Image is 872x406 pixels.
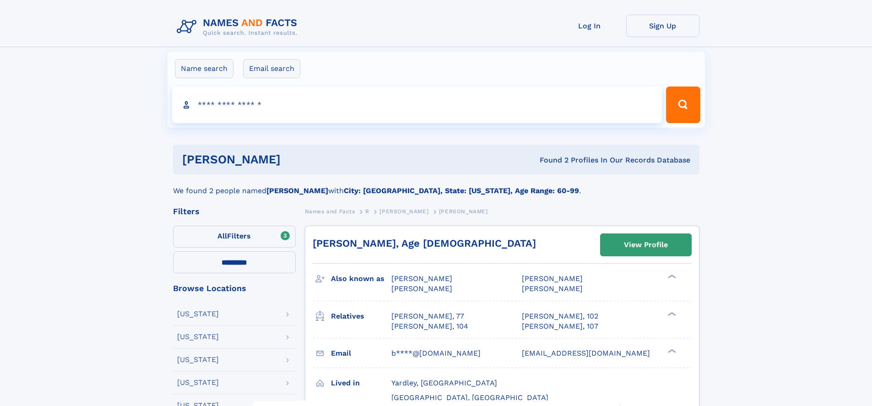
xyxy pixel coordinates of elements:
[522,274,583,283] span: [PERSON_NAME]
[177,333,219,341] div: [US_STATE]
[626,15,699,37] a: Sign Up
[666,311,677,317] div: ❯
[666,348,677,354] div: ❯
[522,349,650,357] span: [EMAIL_ADDRESS][DOMAIN_NAME]
[172,87,662,123] input: search input
[391,393,548,402] span: [GEOGRAPHIC_DATA], [GEOGRAPHIC_DATA]
[601,234,691,256] a: View Profile
[379,208,428,215] span: [PERSON_NAME]
[522,321,598,331] a: [PERSON_NAME], 107
[522,311,598,321] a: [PERSON_NAME], 102
[173,207,296,216] div: Filters
[173,284,296,292] div: Browse Locations
[182,154,410,165] h1: [PERSON_NAME]
[365,208,369,215] span: R
[177,379,219,386] div: [US_STATE]
[553,15,626,37] a: Log In
[391,379,497,387] span: Yardley, [GEOGRAPHIC_DATA]
[331,375,391,391] h3: Lived in
[410,155,690,165] div: Found 2 Profiles In Our Records Database
[173,15,305,39] img: Logo Names and Facts
[522,284,583,293] span: [PERSON_NAME]
[666,87,700,123] button: Search Button
[624,234,668,255] div: View Profile
[305,206,355,217] a: Names and Facts
[313,238,536,249] a: [PERSON_NAME], Age [DEMOGRAPHIC_DATA]
[331,346,391,361] h3: Email
[365,206,369,217] a: R
[391,321,468,331] a: [PERSON_NAME], 104
[331,271,391,287] h3: Also known as
[177,310,219,318] div: [US_STATE]
[173,226,296,248] label: Filters
[391,311,464,321] a: [PERSON_NAME], 77
[217,232,227,240] span: All
[379,206,428,217] a: [PERSON_NAME]
[391,274,452,283] span: [PERSON_NAME]
[439,208,488,215] span: [PERSON_NAME]
[173,174,699,196] div: We found 2 people named with .
[175,59,233,78] label: Name search
[344,186,579,195] b: City: [GEOGRAPHIC_DATA], State: [US_STATE], Age Range: 60-99
[243,59,300,78] label: Email search
[666,274,677,280] div: ❯
[391,284,452,293] span: [PERSON_NAME]
[266,186,328,195] b: [PERSON_NAME]
[331,309,391,324] h3: Relatives
[177,356,219,363] div: [US_STATE]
